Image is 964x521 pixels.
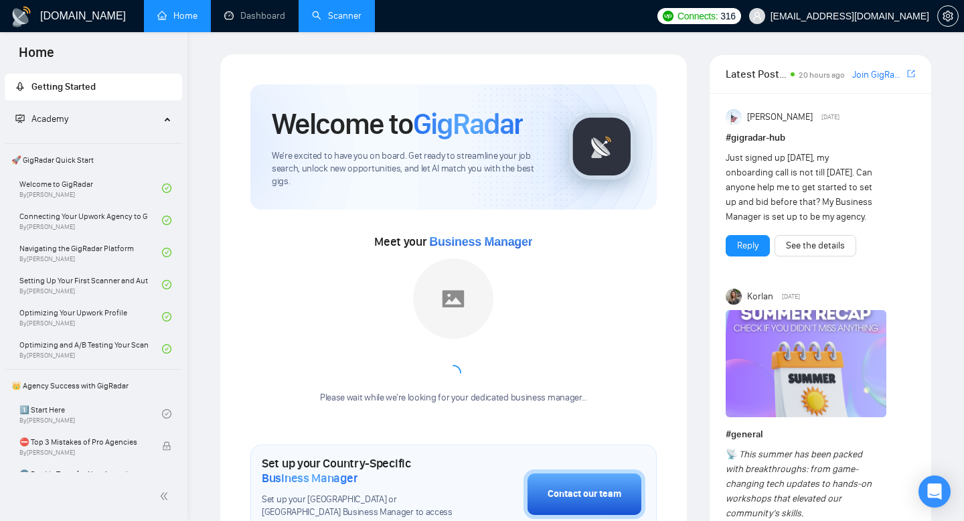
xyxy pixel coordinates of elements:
[162,409,171,419] span: check-circle
[907,68,915,80] a: export
[720,9,735,23] span: 316
[937,11,959,21] a: setting
[548,487,621,502] div: Contact our team
[726,109,742,125] img: Anisuzzaman Khan
[19,435,148,449] span: ⛔ Top 3 Mistakes of Pro Agencies
[31,81,96,92] span: Getting Started
[19,238,162,267] a: Navigating the GigRadar PlatformBy[PERSON_NAME]
[19,399,162,429] a: 1️⃣ Start HereBy[PERSON_NAME]
[726,151,878,224] div: Just signed up [DATE], my onboarding call is not till [DATE]. Can anyone help me to get started t...
[162,216,171,225] span: check-circle
[799,70,845,80] span: 20 hours ago
[747,110,813,125] span: [PERSON_NAME]
[937,5,959,27] button: setting
[162,441,171,451] span: lock
[5,74,182,100] li: Getting Started
[907,68,915,79] span: export
[162,344,171,354] span: check-circle
[19,449,148,457] span: By [PERSON_NAME]
[6,147,181,173] span: 🚀 GigRadar Quick Start
[938,11,958,21] span: setting
[918,475,951,508] div: Open Intercom Messenger
[752,11,762,21] span: user
[726,289,742,305] img: Korlan
[11,6,32,27] img: logo
[15,114,25,123] span: fund-projection-screen
[162,280,171,289] span: check-circle
[15,82,25,91] span: rocket
[6,372,181,399] span: 👑 Agency Success with GigRadar
[19,173,162,203] a: Welcome to GigRadarBy[PERSON_NAME]
[852,68,904,82] a: Join GigRadar Slack Community
[413,258,493,339] img: placeholder.png
[413,106,523,142] span: GigRadar
[262,456,457,486] h1: Set up your Country-Specific
[726,427,915,442] h1: # general
[162,248,171,257] span: check-circle
[15,113,68,125] span: Academy
[737,238,758,253] a: Reply
[374,234,532,249] span: Meet your
[19,302,162,331] a: Optimizing Your Upwork ProfileBy[PERSON_NAME]
[312,392,595,404] div: Please wait while we're looking for your dedicated business manager...
[726,449,872,519] em: This summer has been packed with breakthroughs: from game-changing tech updates to hands-on works...
[726,131,915,145] h1: # gigradar-hub
[272,106,523,142] h1: Welcome to
[262,471,357,486] span: Business Manager
[726,310,886,417] img: F09CV3P1UE7-Summer%20recap.png
[272,150,547,188] span: We're excited to have you on board. Get ready to streamline your job search, unlock new opportuni...
[775,235,856,256] button: See the details
[8,43,65,71] span: Home
[19,206,162,235] a: Connecting Your Upwork Agency to GigRadarBy[PERSON_NAME]
[312,10,361,21] a: searchScanner
[19,467,148,481] span: 🌚 Rookie Traps for New Agencies
[568,113,635,180] img: gigradar-logo.png
[747,289,773,304] span: Korlan
[726,449,737,460] span: 📡
[663,11,673,21] img: upwork-logo.png
[224,10,285,21] a: dashboardDashboard
[726,66,787,82] span: Latest Posts from the GigRadar Community
[162,183,171,193] span: check-circle
[157,10,197,21] a: homeHome
[19,334,162,364] a: Optimizing and A/B Testing Your Scanner for Better ResultsBy[PERSON_NAME]
[162,312,171,321] span: check-circle
[524,469,645,519] button: Contact our team
[726,235,770,256] button: Reply
[786,238,845,253] a: See the details
[677,9,718,23] span: Connects:
[782,291,800,303] span: [DATE]
[429,235,532,248] span: Business Manager
[821,111,839,123] span: [DATE]
[31,113,68,125] span: Academy
[445,364,462,382] span: loading
[159,490,173,503] span: double-left
[19,270,162,299] a: Setting Up Your First Scanner and Auto-BidderBy[PERSON_NAME]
